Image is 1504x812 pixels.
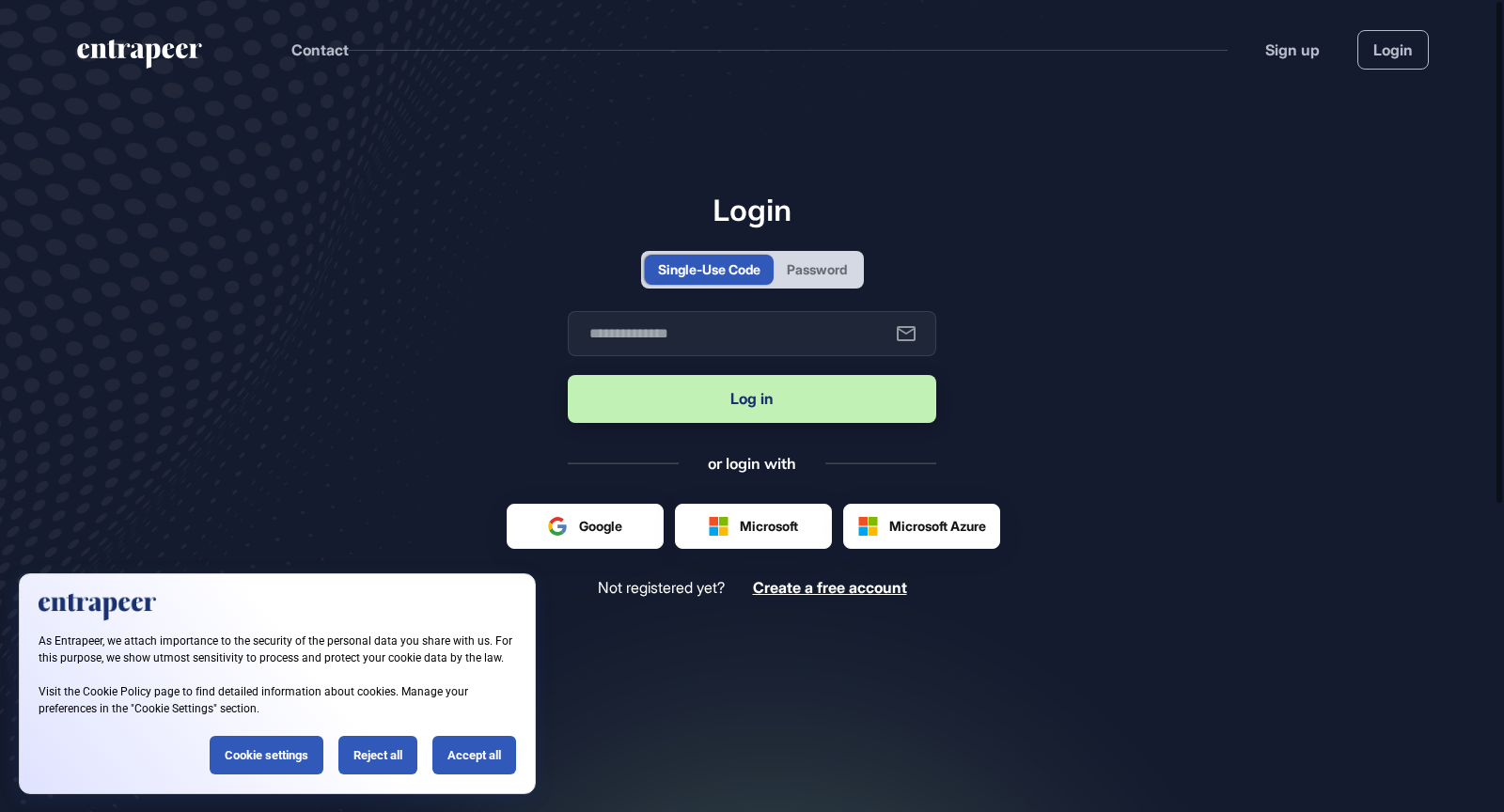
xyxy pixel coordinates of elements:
h1: Login [568,192,936,227]
a: Sign up [1265,39,1320,61]
span: Create a free account [753,578,907,597]
div: or login with [708,453,796,474]
a: Create a free account [753,579,907,597]
div: Password [787,259,847,279]
button: Log in [568,375,936,423]
a: Login [1357,30,1429,70]
button: Contact [291,38,349,62]
div: Single-Use Code [658,259,760,279]
span: Not registered yet? [598,579,725,597]
a: entrapeer-logo [75,39,204,75]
